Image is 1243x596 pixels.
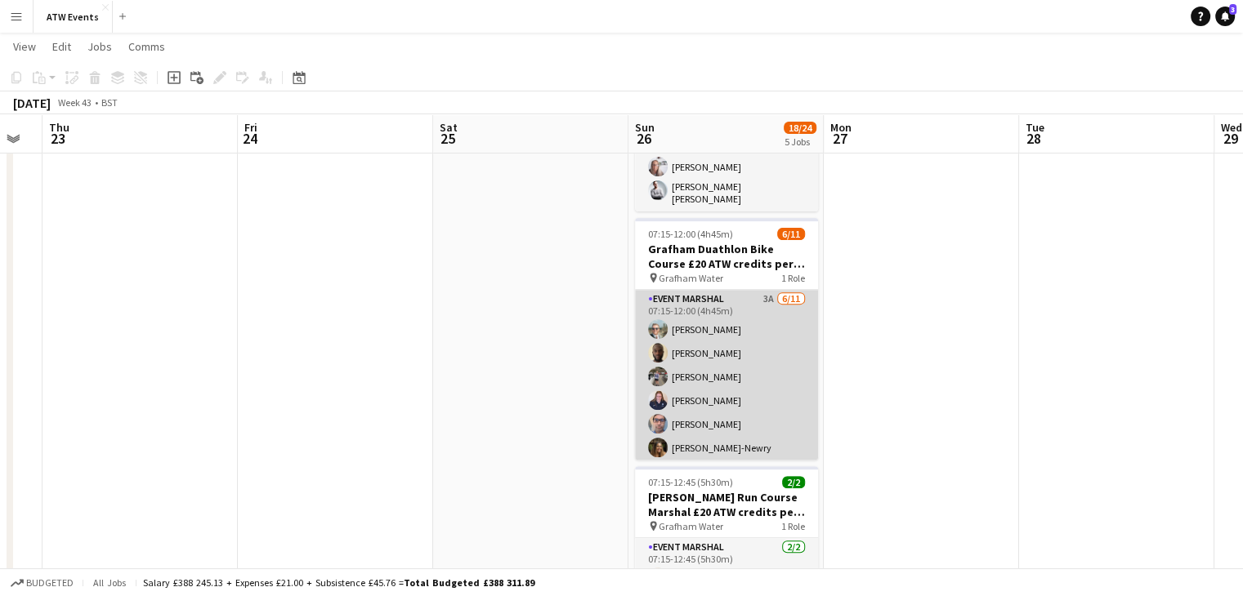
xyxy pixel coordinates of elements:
[1215,7,1235,26] a: 3
[143,576,534,589] div: Salary £388 245.13 + Expenses £21.00 + Subsistence £45.76 =
[52,39,71,54] span: Edit
[54,96,95,109] span: Week 43
[7,36,42,57] a: View
[785,136,816,148] div: 5 Jobs
[49,120,69,135] span: Thu
[784,122,816,134] span: 18/24
[440,120,458,135] span: Sat
[8,574,76,592] button: Budgeted
[101,96,118,109] div: BST
[635,218,818,460] app-job-card: 07:15-12:00 (4h45m)6/11Grafham Duathlon Bike Course £20 ATW credits per hour Grafham Water1 RoleE...
[13,39,36,54] span: View
[635,490,818,519] h3: [PERSON_NAME] Run Course Marshal £20 ATW credits per hour
[1221,120,1242,135] span: Wed
[26,577,74,589] span: Budgeted
[404,576,534,589] span: Total Budgeted £388 311.89
[87,39,112,54] span: Jobs
[777,228,805,240] span: 6/11
[648,476,733,488] span: 07:15-12:45 (5h30m)
[1229,4,1236,15] span: 3
[1023,129,1044,148] span: 28
[659,272,723,284] span: Grafham Water
[13,95,51,111] div: [DATE]
[1026,120,1044,135] span: Tue
[122,36,172,57] a: Comms
[81,36,118,57] a: Jobs
[635,242,818,271] h3: Grafham Duathlon Bike Course £20 ATW credits per hour
[635,290,818,582] app-card-role: Event Marshal3A6/1107:15-12:00 (4h45m)[PERSON_NAME][PERSON_NAME][PERSON_NAME][PERSON_NAME][PERSON...
[242,129,257,148] span: 24
[47,129,69,148] span: 23
[1218,129,1242,148] span: 29
[659,520,723,532] span: Grafham Water
[635,120,655,135] span: Sun
[781,272,805,284] span: 1 Role
[437,129,458,148] span: 25
[46,36,78,57] a: Edit
[781,520,805,532] span: 1 Role
[782,476,805,488] span: 2/2
[128,39,165,54] span: Comms
[830,120,852,135] span: Mon
[34,1,113,33] button: ATW Events
[648,228,733,240] span: 07:15-12:00 (4h45m)
[244,120,257,135] span: Fri
[90,576,129,589] span: All jobs
[828,129,852,148] span: 27
[633,129,655,148] span: 26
